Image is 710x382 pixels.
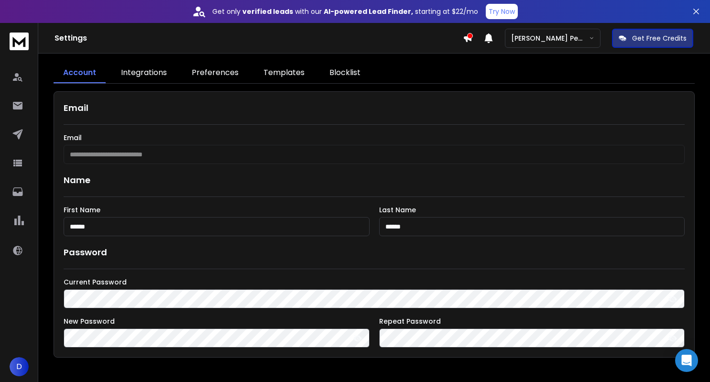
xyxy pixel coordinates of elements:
[10,33,29,50] img: logo
[486,4,518,19] button: Try Now
[64,318,370,325] label: New Password
[10,357,29,376] button: D
[54,63,106,83] a: Account
[55,33,463,44] h1: Settings
[64,101,685,115] h1: Email
[320,63,370,83] a: Blocklist
[64,279,685,285] label: Current Password
[379,207,685,213] label: Last Name
[212,7,478,16] p: Get only with our starting at $22/mo
[64,174,685,187] h1: Name
[64,134,685,141] label: Email
[379,318,685,325] label: Repeat Password
[612,29,693,48] button: Get Free Credits
[111,63,176,83] a: Integrations
[254,63,314,83] a: Templates
[64,246,107,259] h1: Password
[182,63,248,83] a: Preferences
[64,207,370,213] label: First Name
[324,7,413,16] strong: AI-powered Lead Finder,
[489,7,515,16] p: Try Now
[511,33,589,43] p: [PERSON_NAME] Personal WorkSpace
[675,349,698,372] div: Open Intercom Messenger
[242,7,293,16] strong: verified leads
[632,33,687,43] p: Get Free Credits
